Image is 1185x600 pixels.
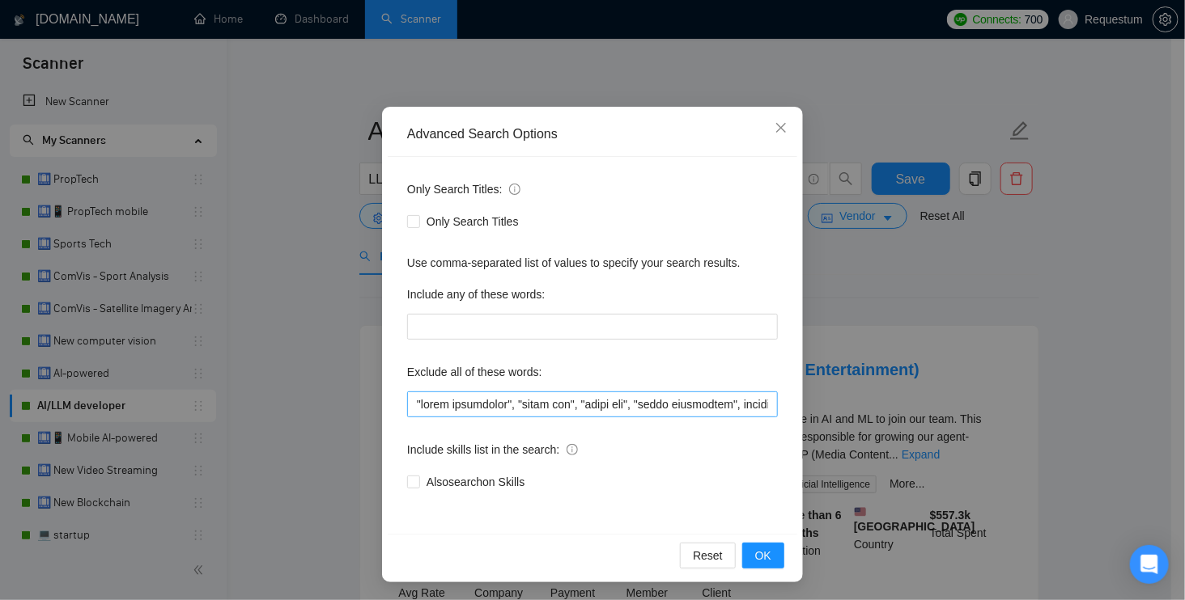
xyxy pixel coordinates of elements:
[420,213,525,230] span: Only Search Titles
[407,441,578,458] span: Include skills list in the search:
[1130,545,1169,584] div: Open Intercom Messenger
[407,254,778,272] div: Use comma-separated list of values to specify your search results.
[420,473,531,491] span: Also search on Skills
[407,359,542,385] label: Exclude all of these words:
[775,121,788,134] span: close
[407,125,778,143] div: Advanced Search Options
[759,107,803,150] button: Close
[407,281,545,307] label: Include any of these words:
[567,444,578,455] span: info-circle
[509,184,520,195] span: info-circle
[680,543,736,568] button: Reset
[407,180,520,198] span: Only Search Titles:
[693,547,723,564] span: Reset
[755,547,771,564] span: OK
[742,543,784,568] button: OK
